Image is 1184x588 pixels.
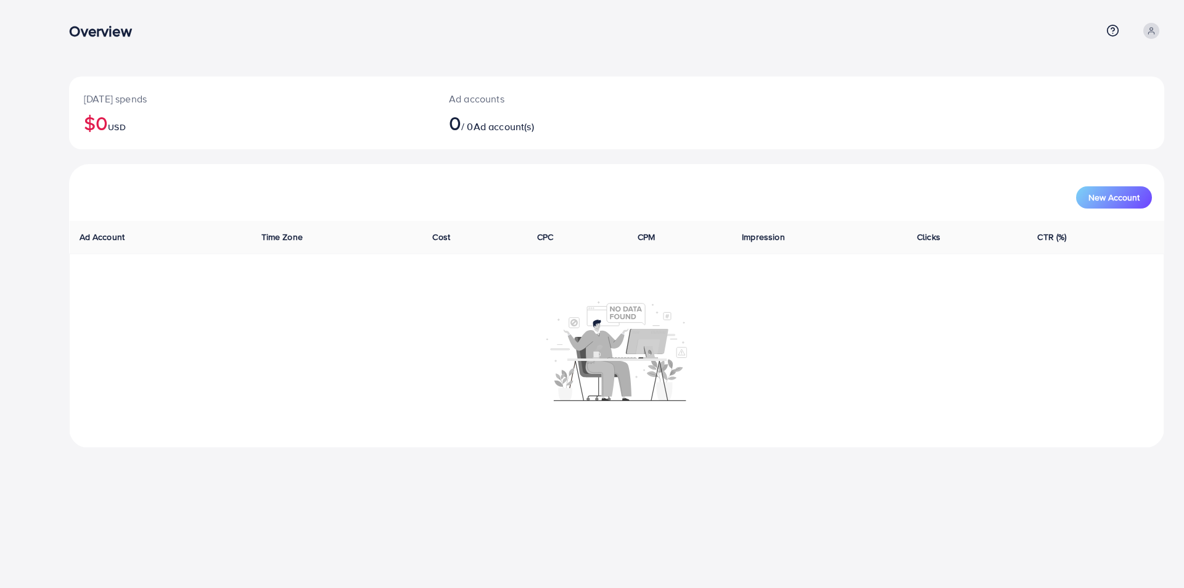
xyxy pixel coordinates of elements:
span: Time Zone [261,231,303,243]
span: Impression [742,231,785,243]
span: Cost [432,231,450,243]
span: Ad Account [80,231,125,243]
span: Clicks [917,231,940,243]
span: CPM [638,231,655,243]
span: Ad account(s) [474,120,534,133]
h3: Overview [69,22,141,40]
span: CPC [537,231,553,243]
span: New Account [1088,193,1140,202]
h2: $0 [84,111,419,135]
p: [DATE] spends [84,91,419,106]
button: New Account [1076,186,1152,209]
span: CTR (%) [1037,231,1066,243]
img: No account [546,300,687,401]
span: 0 [449,109,461,137]
span: USD [108,121,125,133]
h2: / 0 [449,111,693,135]
p: Ad accounts [449,91,693,106]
